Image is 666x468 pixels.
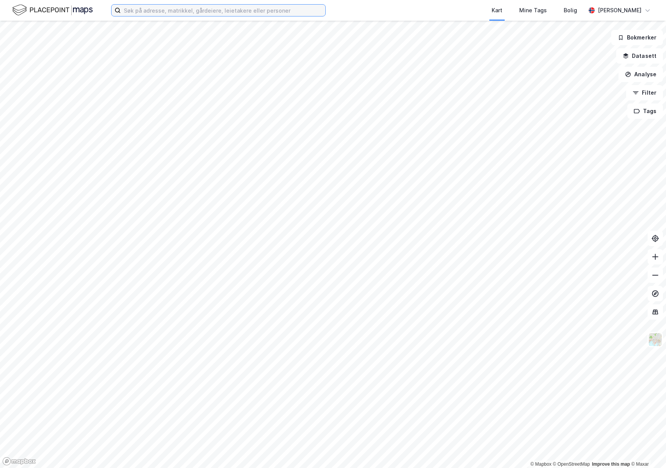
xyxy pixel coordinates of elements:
[616,48,663,64] button: Datasett
[611,30,663,45] button: Bokmerker
[553,461,590,467] a: OpenStreetMap
[598,6,641,15] div: [PERSON_NAME]
[519,6,547,15] div: Mine Tags
[12,3,93,17] img: logo.f888ab2527a4732fd821a326f86c7f29.svg
[627,103,663,119] button: Tags
[628,431,666,468] div: Kontrollprogram for chat
[628,431,666,468] iframe: Chat Widget
[618,67,663,82] button: Analyse
[492,6,502,15] div: Kart
[592,461,630,467] a: Improve this map
[626,85,663,100] button: Filter
[530,461,551,467] a: Mapbox
[564,6,577,15] div: Bolig
[121,5,325,16] input: Søk på adresse, matrikkel, gårdeiere, leietakere eller personer
[648,332,663,347] img: Z
[2,457,36,466] a: Mapbox homepage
